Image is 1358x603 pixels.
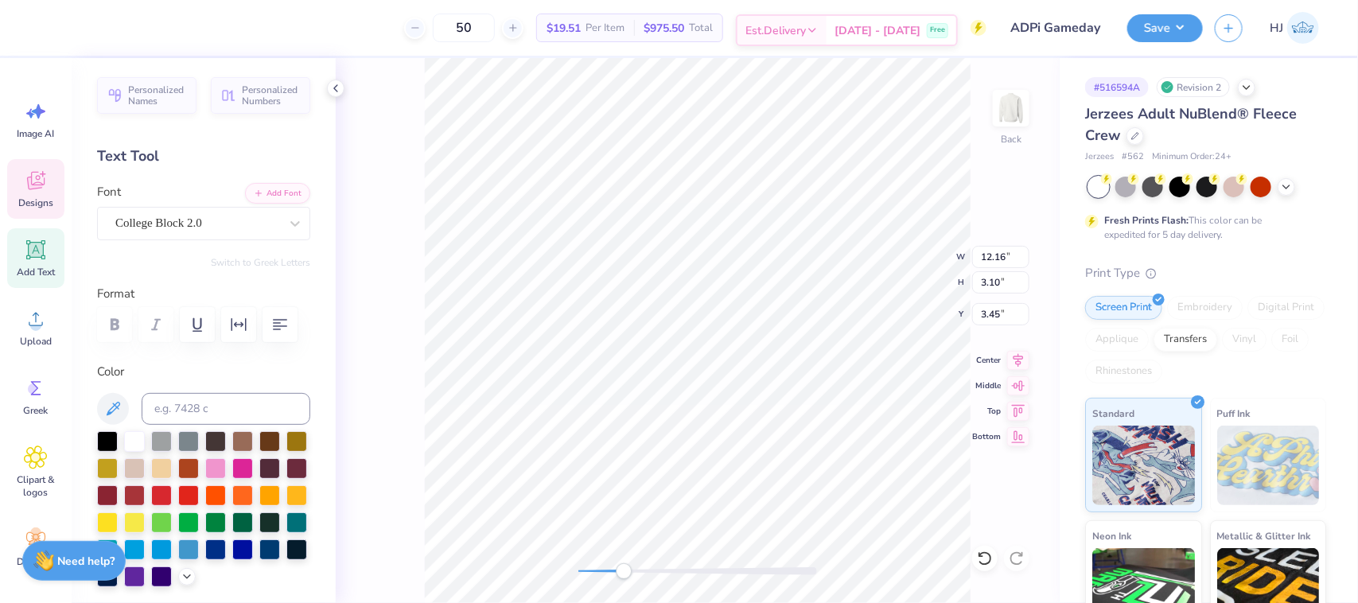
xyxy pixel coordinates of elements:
[97,363,310,381] label: Color
[689,20,713,37] span: Total
[1085,328,1149,352] div: Applique
[10,473,62,499] span: Clipart & logos
[1092,426,1195,505] img: Standard
[1104,213,1300,242] div: This color can be expedited for 5 day delivery.
[1085,360,1162,383] div: Rhinestones
[1085,77,1149,97] div: # 516594A
[24,404,49,417] span: Greek
[745,22,806,39] span: Est. Delivery
[1122,150,1144,164] span: # 562
[17,266,55,278] span: Add Text
[835,22,920,39] span: [DATE] - [DATE]
[644,20,684,37] span: $975.50
[1270,19,1283,37] span: HJ
[547,20,581,37] span: $19.51
[930,25,945,36] span: Free
[211,77,310,114] button: Personalized Numbers
[972,405,1001,418] span: Top
[586,20,625,37] span: Per Item
[1287,12,1319,44] img: Hughe Josh Cabanete
[1085,264,1326,282] div: Print Type
[1085,296,1162,320] div: Screen Print
[211,256,310,269] button: Switch to Greek Letters
[1127,14,1203,42] button: Save
[972,354,1001,367] span: Center
[1154,328,1217,352] div: Transfers
[245,183,310,204] button: Add Font
[1092,527,1131,544] span: Neon Ink
[1217,405,1251,422] span: Puff Ink
[242,84,301,107] span: Personalized Numbers
[58,554,115,569] strong: Need help?
[972,430,1001,443] span: Bottom
[1092,405,1134,422] span: Standard
[142,393,310,425] input: e.g. 7428 c
[128,84,187,107] span: Personalized Names
[20,335,52,348] span: Upload
[1247,296,1325,320] div: Digital Print
[18,127,55,140] span: Image AI
[1001,132,1021,146] div: Back
[433,14,495,42] input: – –
[1152,150,1232,164] span: Minimum Order: 24 +
[18,196,53,209] span: Designs
[1217,527,1311,544] span: Metallic & Glitter Ink
[97,146,310,167] div: Text Tool
[1222,328,1267,352] div: Vinyl
[1085,150,1114,164] span: Jerzees
[1217,426,1320,505] img: Puff Ink
[616,563,632,579] div: Accessibility label
[97,285,310,303] label: Format
[97,77,197,114] button: Personalized Names
[1167,296,1243,320] div: Embroidery
[1263,12,1326,44] a: HJ
[17,555,55,568] span: Decorate
[972,379,1001,392] span: Middle
[1104,214,1189,227] strong: Fresh Prints Flash:
[97,183,121,201] label: Font
[998,12,1115,44] input: Untitled Design
[1085,104,1297,145] span: Jerzees Adult NuBlend® Fleece Crew
[995,92,1027,124] img: Back
[1271,328,1309,352] div: Foil
[1157,77,1230,97] div: Revision 2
